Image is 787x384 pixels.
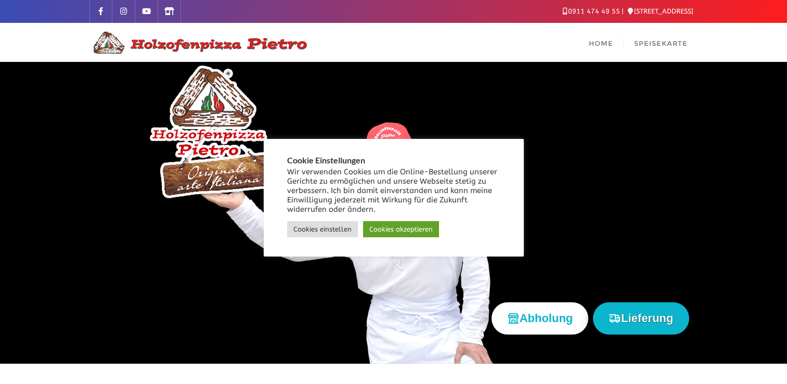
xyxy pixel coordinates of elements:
a: [STREET_ADDRESS] [628,7,693,15]
img: Logo [89,30,308,55]
h5: Cookie Einstellungen [287,156,500,165]
a: Speisekarte [624,23,698,62]
a: Cookies einstellen [287,221,358,237]
a: Cookies akzeptieren [363,221,439,237]
span: Home [589,39,613,47]
button: Abholung [492,302,589,334]
div: Wir verwenden Cookies um die Online-Bestellung unserer Gerichte zu ermöglichen und unsere Webseit... [287,168,500,214]
a: 0911 474 49 55 [563,7,620,15]
span: Speisekarte [634,39,688,47]
button: Lieferung [593,302,689,334]
a: Home [578,23,624,62]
